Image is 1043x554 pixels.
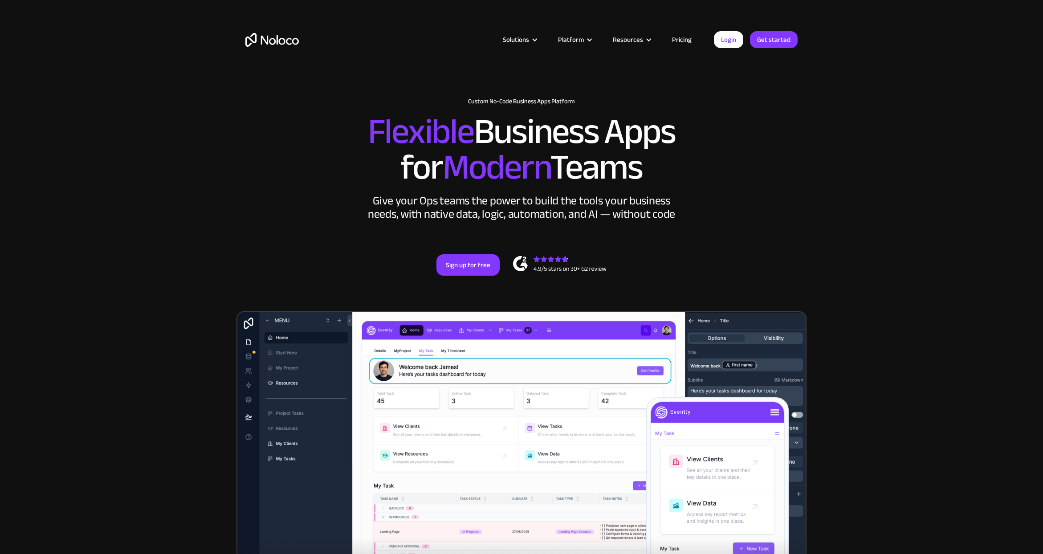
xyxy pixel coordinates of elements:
[602,34,661,45] div: Resources
[245,98,798,105] h1: Custom No-Code Business Apps Platform
[558,34,584,45] div: Platform
[368,98,474,165] span: Flexible
[547,34,602,45] div: Platform
[245,114,798,185] h2: Business Apps for Teams
[436,254,500,276] a: Sign up for free
[750,31,798,48] a: Get started
[366,194,677,221] div: Give your Ops teams the power to build the tools your business needs, with native data, logic, au...
[492,34,547,45] div: Solutions
[443,134,550,200] span: Modern
[503,34,529,45] div: Solutions
[661,34,703,45] a: Pricing
[245,33,299,47] a: home
[714,31,743,48] a: Login
[613,34,643,45] div: Resources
